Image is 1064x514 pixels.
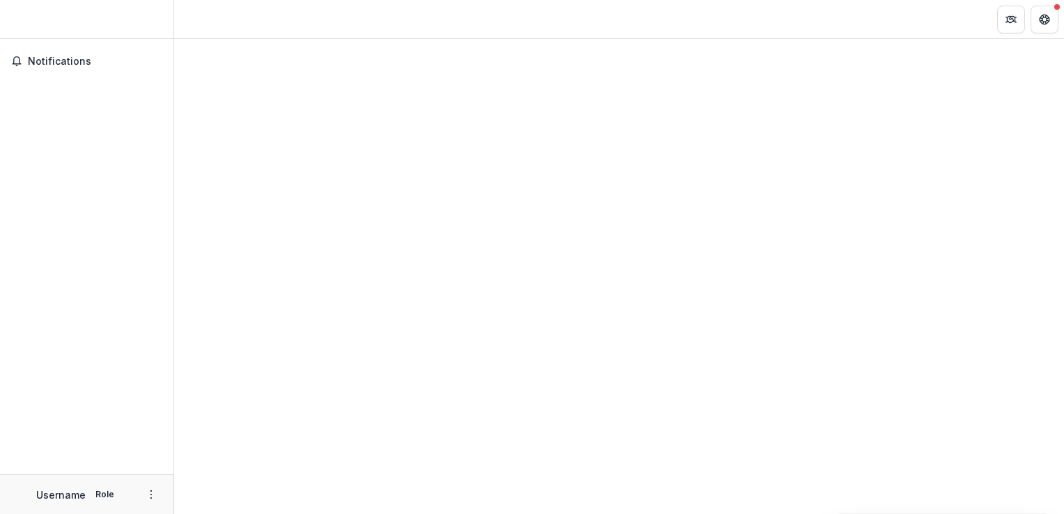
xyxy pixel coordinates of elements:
[36,488,86,502] p: Username
[997,6,1025,33] button: Partners
[143,486,159,503] button: More
[91,488,118,501] p: Role
[6,50,168,72] button: Notifications
[1031,6,1058,33] button: Get Help
[28,56,162,68] span: Notifications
